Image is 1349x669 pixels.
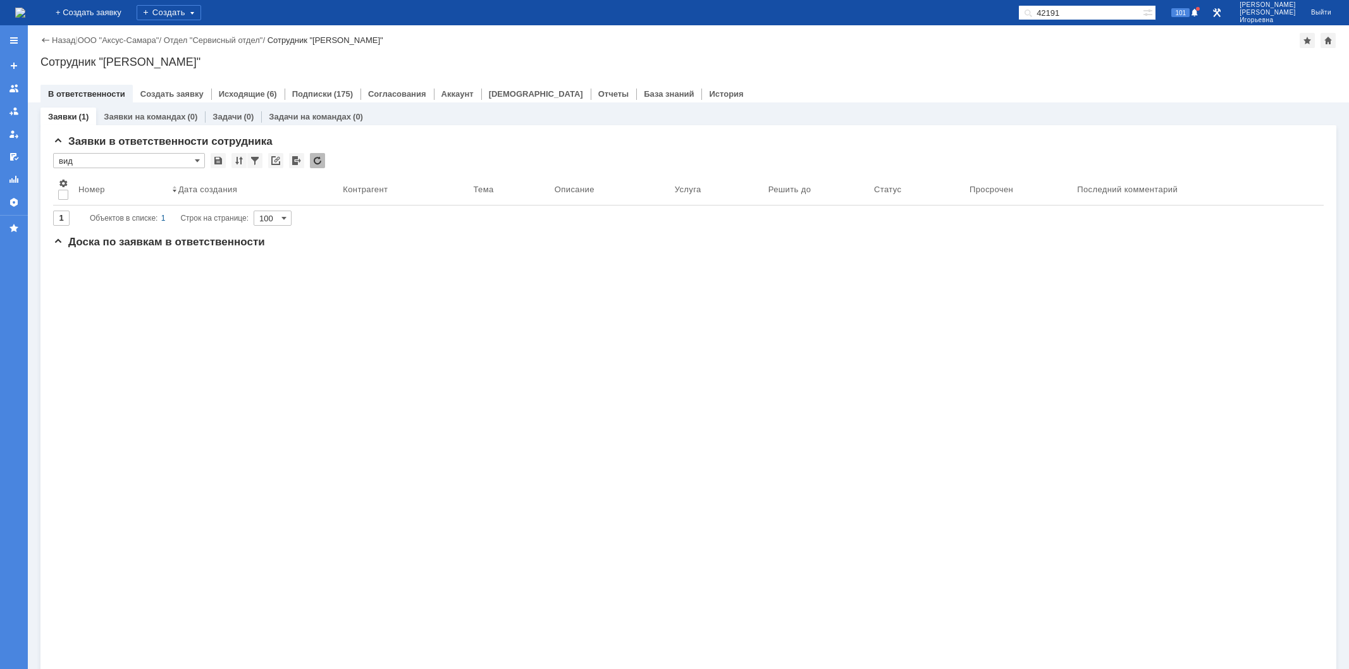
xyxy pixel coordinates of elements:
[874,185,901,194] div: Статус
[78,112,89,121] div: (1)
[53,135,273,147] span: Заявки в ответственности сотрудника
[161,211,166,226] div: 1
[473,185,493,194] div: Тема
[338,173,468,206] th: Контрагент
[489,89,583,99] a: [DEMOGRAPHIC_DATA]
[1209,5,1224,20] a: Перейти в интерфейс администратора
[4,56,24,76] a: Создать заявку
[90,211,249,226] i: Строк на странице:
[53,236,265,248] span: Доска по заявкам в ответственности
[468,173,549,206] th: Тема
[213,112,242,121] a: Задачи
[211,153,226,168] div: Сохранить вид
[289,153,304,168] div: Экспорт списка
[1240,9,1296,16] span: [PERSON_NAME]
[675,185,701,194] div: Услуга
[78,35,164,45] div: /
[137,5,201,20] div: Создать
[58,178,68,188] span: Настройки
[4,169,24,190] a: Отчеты
[140,89,204,99] a: Создать заявку
[15,8,25,18] img: logo
[334,89,353,99] div: (175)
[187,112,197,121] div: (0)
[970,185,1013,194] div: Просрочен
[1240,16,1296,24] span: Игорьевна
[1300,33,1315,48] div: Добавить в избранное
[90,214,157,223] span: Объектов в списке:
[368,89,426,99] a: Согласования
[4,147,24,167] a: Мои согласования
[268,153,283,168] div: Скопировать ссылку на список
[15,8,25,18] a: Перейти на домашнюю страницу
[48,112,77,121] a: Заявки
[40,56,1336,68] div: Сотрудник "[PERSON_NAME]"
[709,89,743,99] a: История
[75,35,77,44] div: |
[310,153,325,168] div: Обновлять список
[1240,1,1296,9] span: [PERSON_NAME]
[4,101,24,121] a: Заявки в моей ответственности
[869,173,964,206] th: Статус
[441,89,474,99] a: Аккаунт
[52,35,75,45] a: Назад
[247,153,262,168] div: Фильтрация...
[1143,6,1155,18] span: Расширенный поиск
[555,185,594,194] div: Описание
[219,89,265,99] a: Исходящие
[292,89,332,99] a: Подписки
[4,124,24,144] a: Мои заявки
[4,78,24,99] a: Заявки на командах
[164,35,263,45] a: Отдел "Сервисный отдел"
[104,112,185,121] a: Заявки на командах
[73,173,167,206] th: Номер
[670,173,763,206] th: Услуга
[178,185,237,194] div: Дата создания
[269,112,351,121] a: Задачи на командах
[1171,8,1190,17] span: 101
[78,35,159,45] a: ООО "Аксус-Самара"
[4,192,24,212] a: Настройки
[268,35,383,45] div: Сотрудник "[PERSON_NAME]"
[768,185,811,194] div: Решить до
[164,35,268,45] div: /
[267,89,277,99] div: (6)
[644,89,694,99] a: База знаний
[243,112,254,121] div: (0)
[48,89,125,99] a: В ответственности
[78,185,105,194] div: Номер
[231,153,247,168] div: Сортировка...
[1077,185,1178,194] div: Последний комментарий
[353,112,363,121] div: (0)
[167,173,338,206] th: Дата создания
[1321,33,1336,48] div: Сделать домашней страницей
[343,185,388,194] div: Контрагент
[598,89,629,99] a: Отчеты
